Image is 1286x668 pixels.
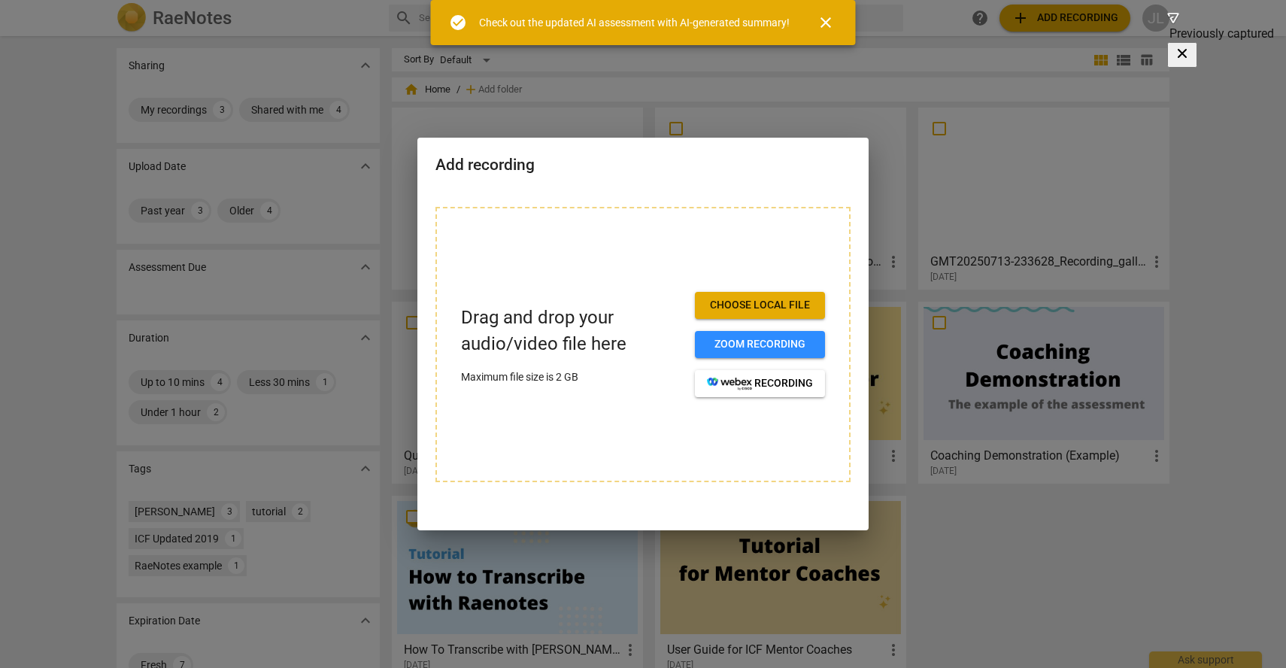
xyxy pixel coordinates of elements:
p: Drag and drop your audio/video file here [461,305,683,357]
div: Check out the updated AI assessment with AI-generated summary! [479,15,790,31]
button: Zoom recording [695,331,825,358]
h2: Add recording [435,156,851,175]
span: close [817,14,835,32]
span: recording [707,376,813,391]
span: Choose local file [707,298,813,313]
button: recording [695,370,825,397]
p: Maximum file size is 2 GB [461,369,683,385]
button: Close [808,5,844,41]
span: Zoom recording [707,337,813,352]
button: Choose local file [695,292,825,319]
span: check_circle [449,14,467,32]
